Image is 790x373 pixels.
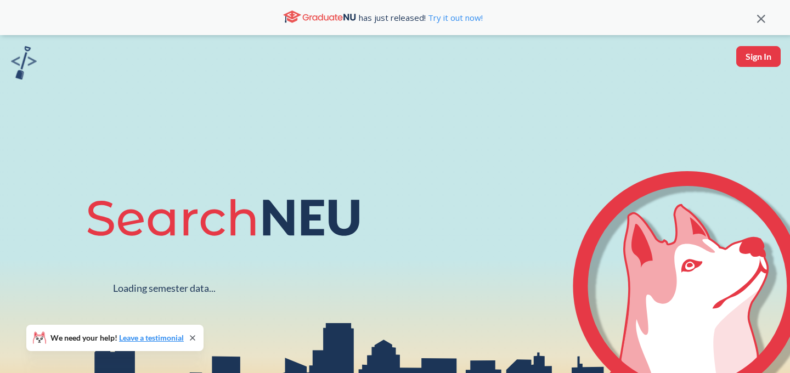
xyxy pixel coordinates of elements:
span: We need your help! [50,334,184,342]
button: Sign In [736,46,781,67]
a: Leave a testimonial [119,333,184,342]
span: has just released! [359,12,483,24]
div: Loading semester data... [113,282,216,295]
a: sandbox logo [11,46,37,83]
img: sandbox logo [11,46,37,80]
a: Try it out now! [426,12,483,23]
